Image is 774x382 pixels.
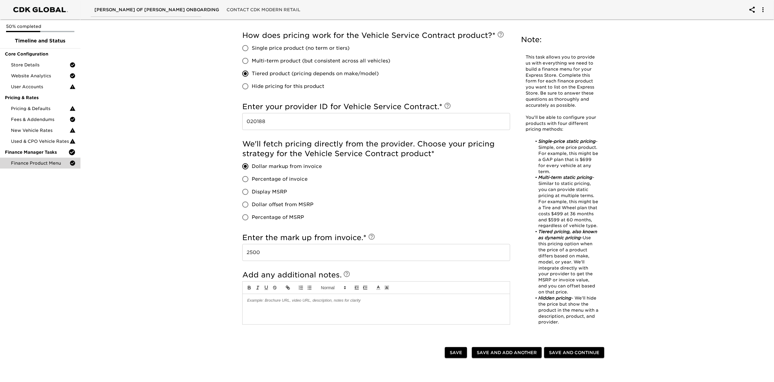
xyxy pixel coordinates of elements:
[94,6,219,14] span: [PERSON_NAME] of [PERSON_NAME] Onboarding
[745,2,759,17] button: account of current user
[242,139,510,159] h5: We'll fetch pricing directly from the provider. Choose your pricing strategy for the Vehicle Serv...
[252,83,324,90] span: Hide pricing for this product
[538,229,599,240] em: Tiered pricing, also known as dynamic pricing
[532,295,598,325] li: - We'll hide the price but show the product in the menu with a description, product, and provider.
[532,229,598,295] li: Use this pricing option when the price of a product differs based on make, model, or year. We'll ...
[544,347,604,358] button: Save and Continue
[242,244,510,261] input: Example: +$1000
[252,201,313,208] span: Dollar offset from MSRP
[242,113,510,130] input: Example: 012B23
[11,62,70,68] span: Store Details
[538,175,592,180] em: Multi-term static pricing
[450,349,462,357] span: Save
[5,149,68,155] span: Finance Manager Tasks
[532,139,598,175] li: - Simple, one price product. For example, this might be a GAP plan that is $699 for every vehicle...
[242,31,510,40] h5: How does pricing work for the Vehicle Service Contract product?
[521,35,603,45] h5: Note:
[532,175,598,229] li: Similar to static pricing, you can provide static pricing at multiple terms. For example, this mi...
[252,57,390,65] span: Multi-term product (but consistent across all vehicles)
[11,127,70,133] span: New Vehicle Rates
[252,163,322,170] span: Dollar markup from invoice
[242,233,510,243] h5: Enter the mark up from invoice.
[538,296,571,300] em: Hidden pricing
[472,347,542,358] button: Save and Add Another
[11,84,70,90] span: User Accounts
[526,114,598,132] p: You'll be able to configure your products with four different pricing methods:
[252,214,304,221] span: Percentage of MSRP
[581,235,583,240] em: -
[11,106,70,112] span: Pricing & Defaults
[756,2,770,17] button: account of current user
[5,37,76,45] span: Timeline and Status
[252,176,308,183] span: Percentage of invoice
[252,45,349,52] span: Single price product (no term or tiers)
[549,349,599,357] span: Save and Continue
[242,102,510,112] h5: Enter your provider ID for Vehicle Service Contract.
[477,349,537,357] span: Save and Add Another
[252,188,287,196] span: Display MSRP
[252,70,379,77] span: Tiered product (pricing depends on make/model)
[592,175,594,180] em: -
[11,160,70,166] span: Finance Product Menu
[526,54,598,109] p: This task allows you to provide us with everything we need to build a finance menu for your Expre...
[5,51,76,57] span: Core Configuration
[445,347,467,358] button: Save
[242,270,510,280] h5: Add any additional notes.
[538,139,596,144] em: Single-price static pricing
[5,95,76,101] span: Pricing & Rates
[6,23,74,29] p: 50% completed
[227,6,300,14] span: Contact CDK Modern Retail
[11,138,70,144] span: Used & CPO Vehicle Rates
[11,116,70,122] span: Fees & Addendums
[11,73,70,79] span: Website Analytics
